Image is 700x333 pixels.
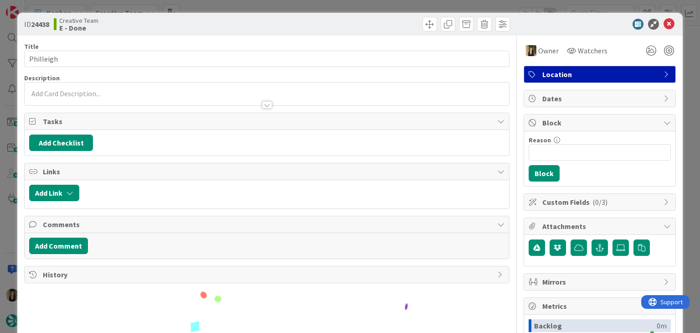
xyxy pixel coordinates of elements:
span: Creative Team [59,17,98,24]
div: Backlog [534,319,657,332]
span: Mirrors [542,276,659,287]
span: History [43,269,492,280]
input: type card name here... [24,51,509,67]
span: Attachments [542,221,659,232]
span: Block [542,117,659,128]
span: Location [542,69,659,80]
button: Add Checklist [29,135,93,151]
label: Reason [529,136,551,144]
span: Comments [43,219,492,230]
span: Custom Fields [542,197,659,208]
button: Add Link [29,185,79,201]
b: 24438 [31,20,49,29]
span: Description [24,74,60,82]
img: SP [525,45,536,56]
span: ID [24,19,49,30]
b: E - Done [59,24,98,31]
label: Title [24,42,39,51]
span: Watchers [578,45,607,56]
span: Tasks [43,116,492,127]
span: Metrics [542,301,659,312]
span: Owner [538,45,559,56]
span: Dates [542,93,659,104]
span: Support [19,1,41,12]
div: 0m [657,319,667,332]
span: ( 0/3 ) [592,198,607,207]
span: Links [43,166,492,177]
button: Add Comment [29,238,88,254]
button: Block [529,165,560,182]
